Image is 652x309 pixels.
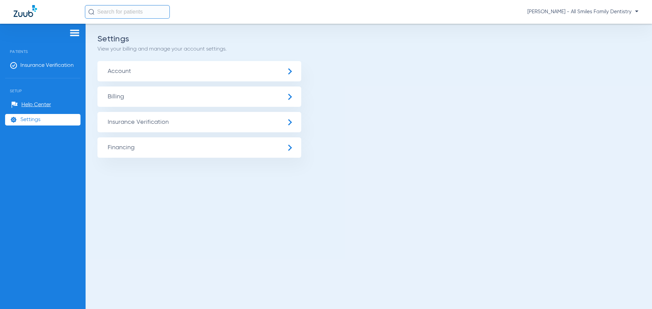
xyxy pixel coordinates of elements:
[97,137,301,158] span: Financing
[69,29,80,37] img: hamburger-icon
[97,86,301,107] span: Billing
[5,78,80,93] span: Setup
[97,46,640,53] p: View your billing and manage your account settings.
[14,5,37,17] img: Zuub Logo
[21,101,51,108] span: Help Center
[5,39,80,54] span: Patients
[97,61,301,81] span: Account
[97,36,640,42] h2: Settings
[527,8,638,15] span: [PERSON_NAME] - All Smiles Family Dentistry
[85,5,170,19] input: Search for patients
[88,9,94,15] img: Search Icon
[11,101,51,108] a: Help Center
[97,112,301,132] span: Insurance Verification
[20,62,74,69] span: Insurance Verification
[20,116,40,123] span: Settings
